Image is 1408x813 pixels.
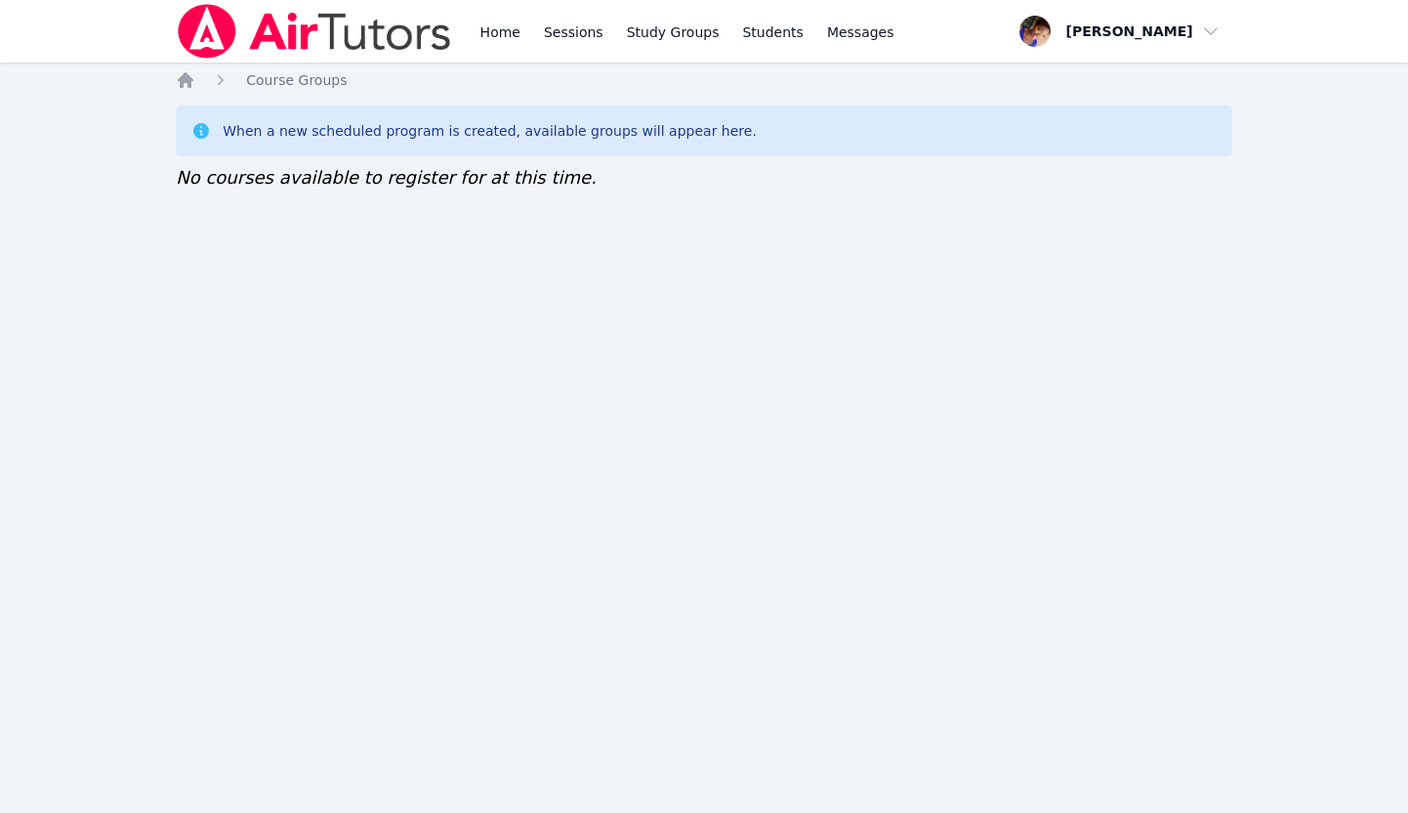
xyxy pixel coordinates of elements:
nav: Breadcrumb [176,70,1232,90]
a: Course Groups [246,70,347,90]
div: When a new scheduled program is created, available groups will appear here. [223,121,757,141]
span: Course Groups [246,72,347,88]
span: Messages [827,22,894,42]
span: No courses available to register for at this time. [176,167,597,188]
img: Air Tutors [176,4,452,59]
